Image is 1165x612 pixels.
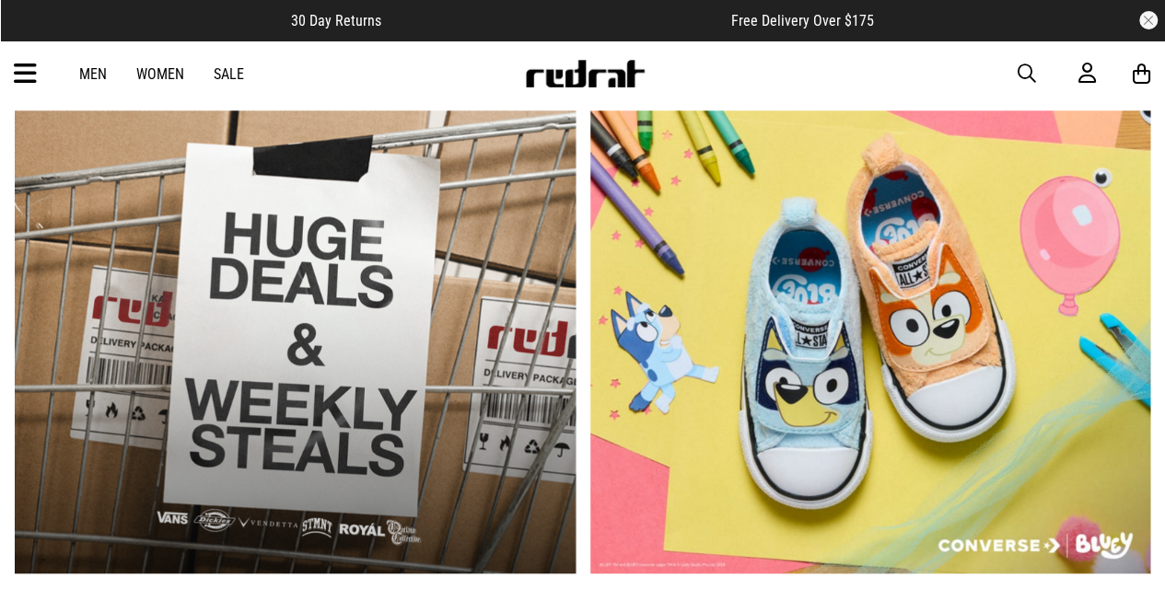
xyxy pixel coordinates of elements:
[79,65,107,83] a: Men
[524,60,646,87] img: Redrat logo
[15,7,70,63] button: Open LiveChat chat widget
[291,12,381,29] span: 30 Day Returns
[214,65,244,83] a: Sale
[731,12,874,29] span: Free Delivery Over $175
[15,110,576,574] div: 1 / 2
[590,110,1151,574] div: 2 / 2
[136,65,184,83] a: Women
[418,11,694,29] iframe: Customer reviews powered by Trustpilot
